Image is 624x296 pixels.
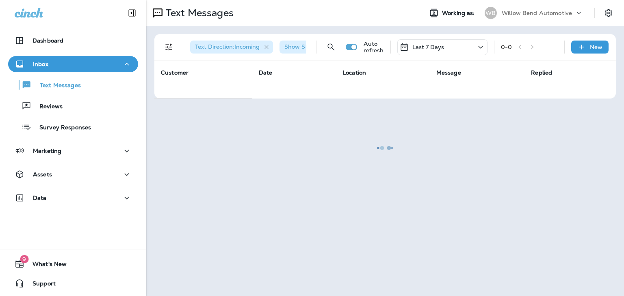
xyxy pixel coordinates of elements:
button: Marketing [8,143,138,159]
button: 9What's New [8,256,138,272]
button: Text Messages [8,76,138,93]
p: Reviews [31,103,63,111]
p: Marketing [33,148,61,154]
span: What's New [24,261,67,270]
button: Collapse Sidebar [121,5,143,21]
p: Dashboard [32,37,63,44]
button: Survey Responses [8,118,138,135]
button: Reviews [8,97,138,114]
p: Data [33,195,47,201]
p: Text Messages [32,82,81,90]
button: Assets [8,166,138,182]
p: New [590,44,602,50]
button: Support [8,275,138,292]
p: Assets [33,171,52,178]
button: Dashboard [8,32,138,49]
span: Support [24,280,56,290]
button: Inbox [8,56,138,72]
span: 9 [20,255,28,263]
p: Inbox [33,61,48,67]
p: Survey Responses [31,124,91,132]
button: Data [8,190,138,206]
